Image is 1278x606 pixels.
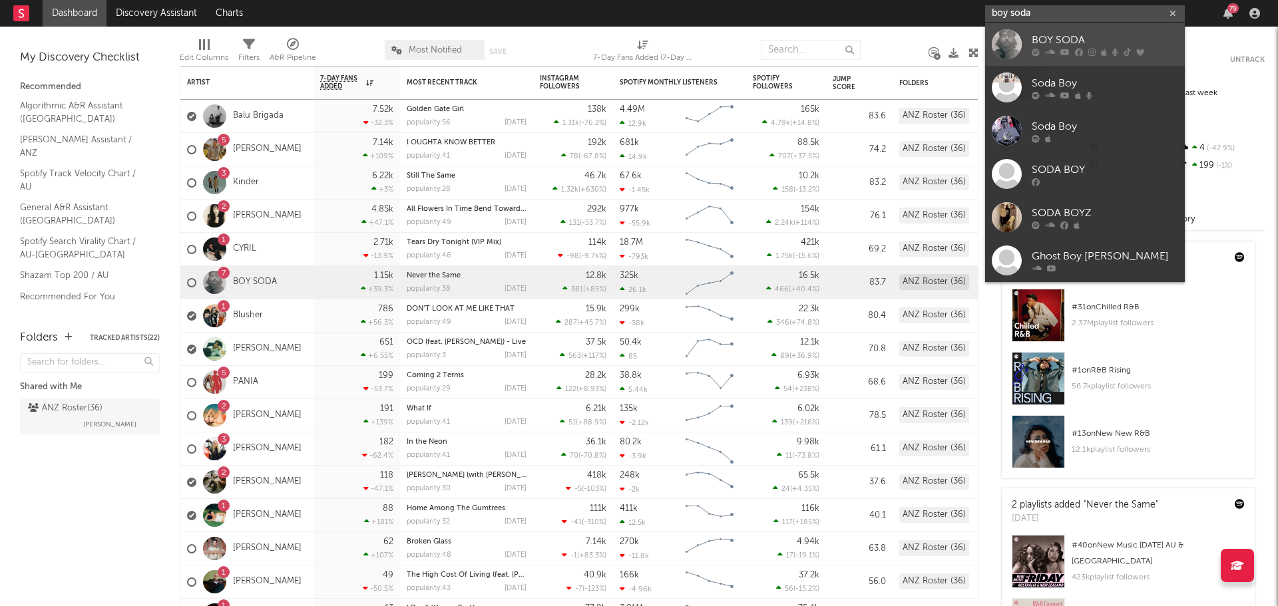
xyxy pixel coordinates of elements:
div: [DATE] [505,319,527,326]
span: 54 [783,386,792,393]
div: popularity: 49 [407,219,451,226]
svg: Chart title [680,133,740,166]
div: 977k [620,205,639,214]
span: +74.8 % [791,319,817,327]
div: 7-Day Fans Added (7-Day Fans Added) [593,33,693,72]
div: -32.3 % [363,118,393,127]
a: [PERSON_NAME] (with [PERSON_NAME]) [407,472,546,479]
div: ( ) [773,185,819,194]
div: 76.1 [833,208,886,224]
span: -73.8 % [794,452,817,460]
div: 4 [1176,140,1265,157]
div: 7.14k [373,138,393,147]
span: 2.24k [775,220,793,227]
div: 2.37M playlist followers [1072,315,1245,331]
a: #1onR&B Rising56.7kplaylist followers [1002,352,1255,415]
span: [PERSON_NAME] [83,416,136,432]
div: ANZ Roster (36) [899,407,969,423]
span: 563 [568,353,581,360]
button: Untrack [1230,53,1265,67]
div: ( ) [556,384,606,393]
a: Blusher [233,310,263,321]
svg: Chart title [680,200,740,233]
div: 423k playlist followers [1072,569,1245,585]
div: ( ) [556,318,606,327]
div: ANZ Roster (36) [899,274,969,290]
input: Search for artists [985,5,1185,22]
div: Filters [238,33,260,72]
span: +45.7 % [579,319,604,327]
div: 74.2 [833,142,886,158]
div: -13.9 % [363,251,393,260]
div: 88.5k [797,138,819,147]
a: What If [407,405,431,412]
div: ( ) [767,318,819,327]
div: 182 [379,438,393,446]
div: BOY SODA [1032,32,1178,48]
div: 6.02k [797,404,819,413]
div: 292k [587,205,606,214]
span: -13.2 % [795,186,817,194]
div: 154k [801,205,819,214]
a: [PERSON_NAME] [233,443,302,454]
a: "Never the Same" [1084,500,1158,510]
div: [DATE] [505,418,527,426]
a: I OUGHTA KNOW BETTER [407,139,495,146]
span: +8.93 % [578,386,604,393]
div: 114k [588,238,606,247]
div: ANZ Roster (36) [899,307,969,323]
a: Soda Boy [985,109,1185,152]
div: 15.9k [586,305,606,313]
div: 56.7k playlist followers [1072,379,1245,394]
a: [PERSON_NAME] [233,210,302,222]
span: 11 [785,452,792,460]
div: +6.55 % [361,351,393,360]
div: Coming 2 Terms [407,372,527,379]
div: Ghost Boy [PERSON_NAME] [1032,248,1178,264]
span: 78 [570,153,578,160]
a: #40onNew Music [DATE] AU & [GEOGRAPHIC_DATA]423kplaylist followers [1002,535,1255,598]
div: 12.1k playlist followers [1072,442,1245,458]
span: +630 % [580,186,604,194]
div: ( ) [562,285,606,293]
div: [DATE] [505,452,527,459]
div: Soda Boy [1032,118,1178,134]
div: SODA BOY [1032,162,1178,178]
div: Tears Dry Tonight (VIP Mix) [407,239,527,246]
a: [PERSON_NAME] [233,410,302,421]
div: 26.1k [620,285,646,294]
span: 287 [564,319,577,327]
a: In the Neon [407,438,447,446]
a: [PERSON_NAME] [233,543,302,554]
span: +88.9 % [578,419,604,426]
div: popularity: 46 [407,252,451,259]
div: 2.71k [373,238,393,247]
div: ( ) [554,118,606,127]
span: +114 % [795,220,817,227]
a: Spotify Track Velocity Chart / AU [20,166,146,194]
svg: Chart title [680,366,740,399]
a: #13onNew New R&B12.1kplaylist followers [1002,415,1255,478]
a: General A&R Assistant ([GEOGRAPHIC_DATA]) [20,200,146,227]
a: #31onChilled R&B2.37Mplaylist followers [1002,289,1255,352]
span: -42.9 % [1205,145,1235,152]
div: Spotify Followers [753,75,799,90]
span: 158 [781,186,793,194]
div: 80.2k [620,438,642,446]
div: Instagram Followers [540,75,586,90]
div: [DATE] [505,385,527,392]
a: Home Among The Gumtrees [407,505,505,512]
span: +14.8 % [792,120,817,127]
svg: Chart title [680,266,740,299]
div: 80.4 [833,308,886,324]
div: ANZ Roster (36) [899,141,969,157]
a: All Flowers In Time Bend Towards The Sun [407,206,554,213]
a: Never the Same [407,272,461,279]
div: ( ) [772,418,819,426]
div: 36.1k [586,438,606,446]
div: My Discovery Checklist [20,50,160,66]
a: BOY SODA [233,277,277,288]
div: popularity: 38 [407,285,451,293]
a: [PERSON_NAME] [233,476,302,488]
div: [DATE] [505,252,527,259]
